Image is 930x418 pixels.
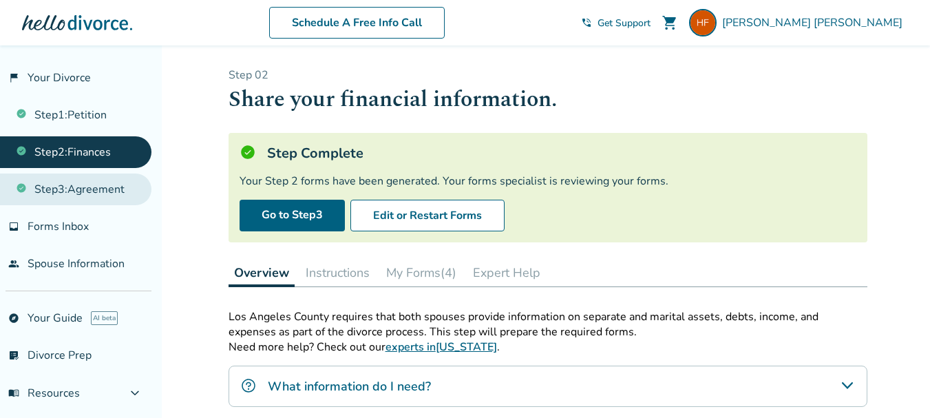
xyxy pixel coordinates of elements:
a: Schedule A Free Info Call [269,7,445,39]
a: phone_in_talkGet Support [581,17,651,30]
span: phone_in_talk [581,17,592,28]
img: What information do I need? [240,377,257,394]
span: people [8,258,19,269]
h1: Share your financial information. [229,83,867,116]
a: experts in[US_STATE] [385,339,497,355]
span: AI beta [91,311,118,325]
span: shopping_cart [662,14,678,31]
span: Resources [8,386,80,401]
a: Go to Step3 [240,200,345,231]
p: Step 0 2 [229,67,867,83]
h5: Step Complete [267,144,363,163]
iframe: Chat Widget [861,352,930,418]
button: My Forms(4) [381,259,462,286]
div: What information do I need? [229,366,867,407]
span: [PERSON_NAME] [PERSON_NAME] [722,15,908,30]
span: Forms Inbox [28,219,89,234]
span: inbox [8,221,19,232]
span: expand_more [127,385,143,401]
button: Edit or Restart Forms [350,200,505,231]
button: Overview [229,259,295,287]
p: Los Angeles County requires that both spouses provide information on separate and marital assets,... [229,309,867,339]
span: explore [8,313,19,324]
span: Get Support [598,17,651,30]
h4: What information do I need? [268,377,431,395]
div: Your Step 2 forms have been generated. Your forms specialist is reviewing your forms. [240,174,856,189]
span: flag_2 [8,72,19,83]
span: list_alt_check [8,350,19,361]
button: Instructions [300,259,375,286]
button: Expert Help [467,259,546,286]
img: hafrazer@gmail.com [689,9,717,36]
span: menu_book [8,388,19,399]
p: Need more help? Check out our . [229,339,867,355]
